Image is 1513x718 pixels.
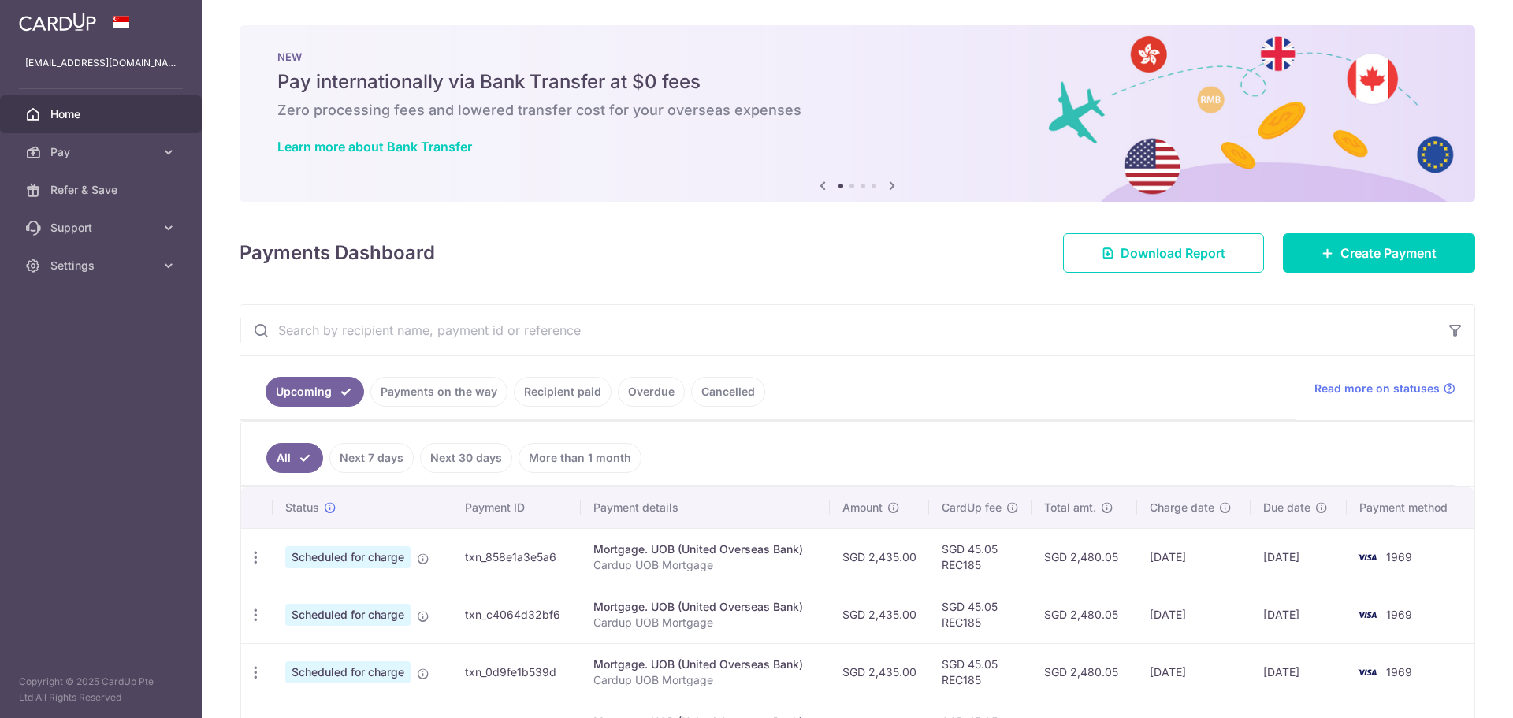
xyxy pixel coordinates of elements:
[942,500,1002,515] span: CardUp fee
[593,557,817,573] p: Cardup UOB Mortgage
[452,528,580,586] td: txn_858e1a3e5a6
[1386,665,1412,679] span: 1969
[519,443,641,473] a: More than 1 month
[50,106,154,122] span: Home
[1137,586,1251,643] td: [DATE]
[50,182,154,198] span: Refer & Save
[240,239,435,267] h4: Payments Dashboard
[593,672,817,688] p: Cardup UOB Mortgage
[452,487,580,528] th: Payment ID
[50,258,154,273] span: Settings
[329,443,414,473] a: Next 7 days
[1314,381,1455,396] a: Read more on statuses
[514,377,612,407] a: Recipient paid
[452,586,580,643] td: txn_c4064d32bf6
[25,55,177,71] p: [EMAIL_ADDRESS][DOMAIN_NAME]
[370,377,507,407] a: Payments on the way
[1251,643,1346,701] td: [DATE]
[452,643,580,701] td: txn_0d9fe1b539d
[1137,643,1251,701] td: [DATE]
[1251,586,1346,643] td: [DATE]
[830,528,929,586] td: SGD 2,435.00
[1044,500,1096,515] span: Total amt.
[277,69,1437,95] h5: Pay internationally via Bank Transfer at $0 fees
[1150,500,1214,515] span: Charge date
[1386,608,1412,621] span: 1969
[1137,528,1251,586] td: [DATE]
[929,528,1032,586] td: SGD 45.05 REC185
[842,500,883,515] span: Amount
[929,643,1032,701] td: SGD 45.05 REC185
[929,586,1032,643] td: SGD 45.05 REC185
[593,657,817,672] div: Mortgage. UOB (United Overseas Bank)
[266,377,364,407] a: Upcoming
[285,661,411,683] span: Scheduled for charge
[593,541,817,557] div: Mortgage. UOB (United Overseas Bank)
[1351,605,1383,624] img: Bank Card
[618,377,685,407] a: Overdue
[830,586,929,643] td: SGD 2,435.00
[1351,548,1383,567] img: Bank Card
[1032,586,1137,643] td: SGD 2,480.05
[593,599,817,615] div: Mortgage. UOB (United Overseas Bank)
[1121,244,1225,262] span: Download Report
[1063,233,1264,273] a: Download Report
[1263,500,1310,515] span: Due date
[240,305,1437,355] input: Search by recipient name, payment id or reference
[1032,643,1137,701] td: SGD 2,480.05
[1386,550,1412,564] span: 1969
[50,144,154,160] span: Pay
[420,443,512,473] a: Next 30 days
[285,546,411,568] span: Scheduled for charge
[240,25,1475,202] img: Bank transfer banner
[277,139,472,154] a: Learn more about Bank Transfer
[1340,244,1437,262] span: Create Payment
[19,13,96,32] img: CardUp
[1314,381,1440,396] span: Read more on statuses
[1347,487,1474,528] th: Payment method
[1032,528,1137,586] td: SGD 2,480.05
[266,443,323,473] a: All
[277,101,1437,120] h6: Zero processing fees and lowered transfer cost for your overseas expenses
[581,487,830,528] th: Payment details
[1351,663,1383,682] img: Bank Card
[1251,528,1346,586] td: [DATE]
[285,604,411,626] span: Scheduled for charge
[1283,233,1475,273] a: Create Payment
[593,615,817,631] p: Cardup UOB Mortgage
[285,500,319,515] span: Status
[277,50,1437,63] p: NEW
[830,643,929,701] td: SGD 2,435.00
[691,377,765,407] a: Cancelled
[50,220,154,236] span: Support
